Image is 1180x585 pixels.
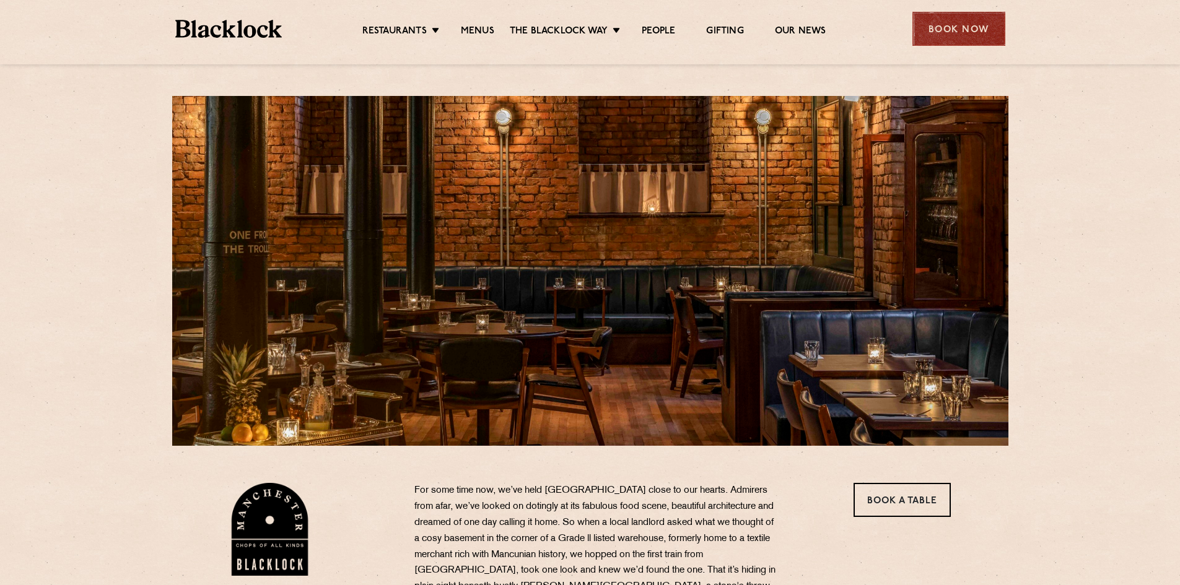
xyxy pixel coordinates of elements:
[229,483,310,576] img: BL_Manchester_Logo-bleed.png
[854,483,951,517] a: Book a Table
[461,25,494,39] a: Menus
[642,25,675,39] a: People
[706,25,743,39] a: Gifting
[775,25,826,39] a: Our News
[362,25,427,39] a: Restaurants
[912,12,1005,46] div: Book Now
[510,25,608,39] a: The Blacklock Way
[175,20,282,38] img: BL_Textured_Logo-footer-cropped.svg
